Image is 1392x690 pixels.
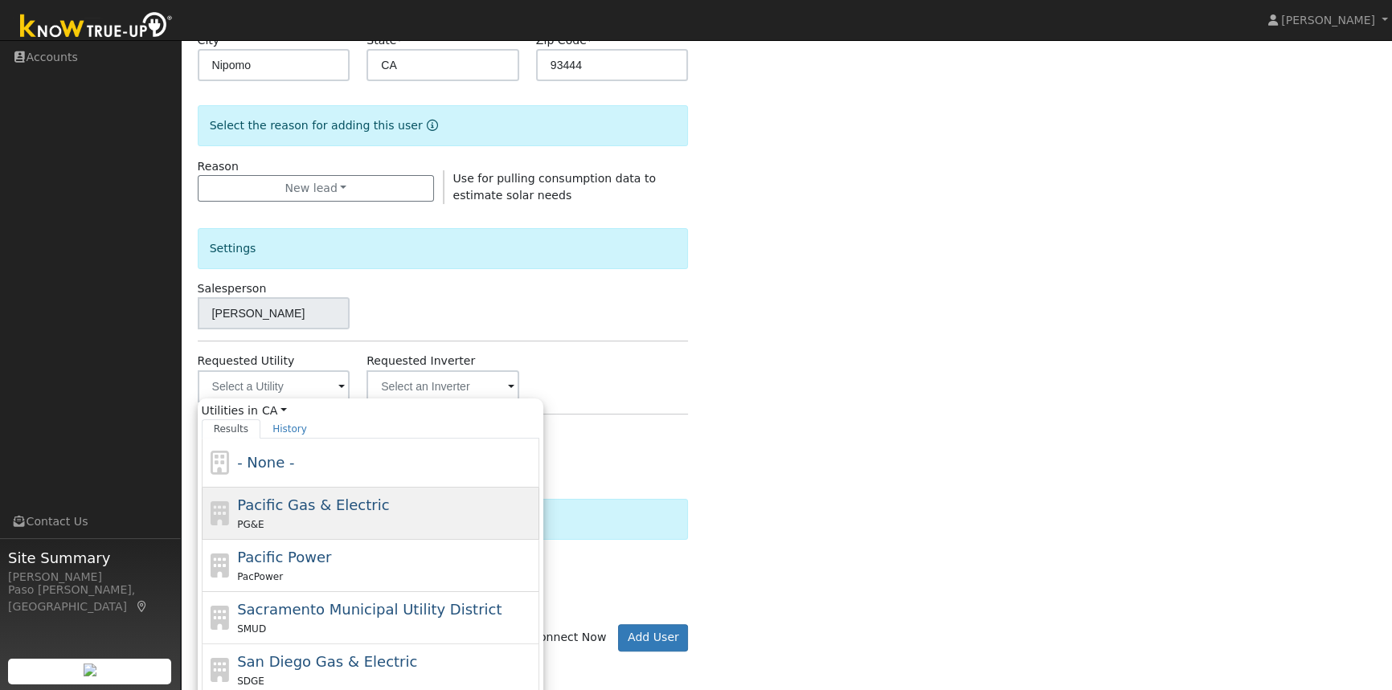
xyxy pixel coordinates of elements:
label: Requested Utility [198,353,295,369]
a: History [260,419,319,439]
input: Select a User [198,297,350,329]
a: Map [135,600,149,613]
span: [PERSON_NAME] [1281,14,1375,27]
label: Requested Inverter [366,353,475,369]
div: Paso [PERSON_NAME], [GEOGRAPHIC_DATA] [8,582,172,615]
a: Reason for new user [423,119,438,132]
button: New lead [198,175,435,202]
a: Results [202,419,261,439]
input: Select a Utility [198,370,350,402]
span: SMUD [237,623,266,635]
span: Sacramento Municipal Utility District [237,601,502,618]
label: Reason [198,158,239,175]
span: San Diego Gas & Electric [237,653,417,670]
span: SDGE [237,676,264,687]
button: Add User [618,624,688,651]
span: Pacific Gas & Electric [237,496,389,513]
span: Utilities in [202,402,539,419]
img: retrieve [84,663,96,676]
div: Select the reason for adding this user [198,105,689,146]
span: - None - [237,454,294,471]
div: Settings [198,228,689,269]
input: Select an Inverter [366,370,519,402]
label: Connect Now [516,629,606,646]
span: Use for pulling consumption data to estimate solar needs [452,172,655,202]
div: [PERSON_NAME] [8,569,172,586]
a: CA [262,402,287,419]
span: Site Summary [8,547,172,569]
span: PacPower [237,571,283,582]
label: Salesperson [198,280,267,297]
span: PG&E [237,519,264,530]
img: Know True-Up [12,9,181,45]
span: Pacific Power [237,549,331,565]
